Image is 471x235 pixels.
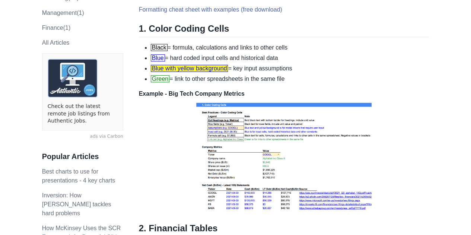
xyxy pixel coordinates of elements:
li: = key input assumptions [151,64,429,73]
img: COLORCODE [194,98,373,214]
a: Management(1) [42,10,84,16]
span: Black [151,44,168,51]
li: = link to other spreadsheets in the same file [151,74,429,83]
span: Green [151,75,169,82]
a: Check out the latest remote job listings from Authentic Jobs. [48,103,118,125]
li: = formula, calculations and links to other cells [151,43,429,52]
h2: 1. Color Coding Cells [139,23,429,37]
img: ads via Carbon [48,59,98,98]
span: Blue with yellow background [151,65,228,72]
strong: Example - Big Tech Company Metrics [139,90,245,97]
a: Best charts to use for presentations - 4 key charts [42,168,115,184]
h3: Popular Articles [42,152,123,161]
a: Finance(1) [42,25,70,31]
span: Blue [151,54,165,61]
a: Inversion: How [PERSON_NAME] tackles hard problems [42,192,111,216]
a: ads via Carbon [42,133,123,140]
a: All Articles [42,39,70,46]
a: Formatting cheat sheet with examples (free download) [139,6,282,13]
li: = hard coded input cells and historical data [151,54,429,63]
